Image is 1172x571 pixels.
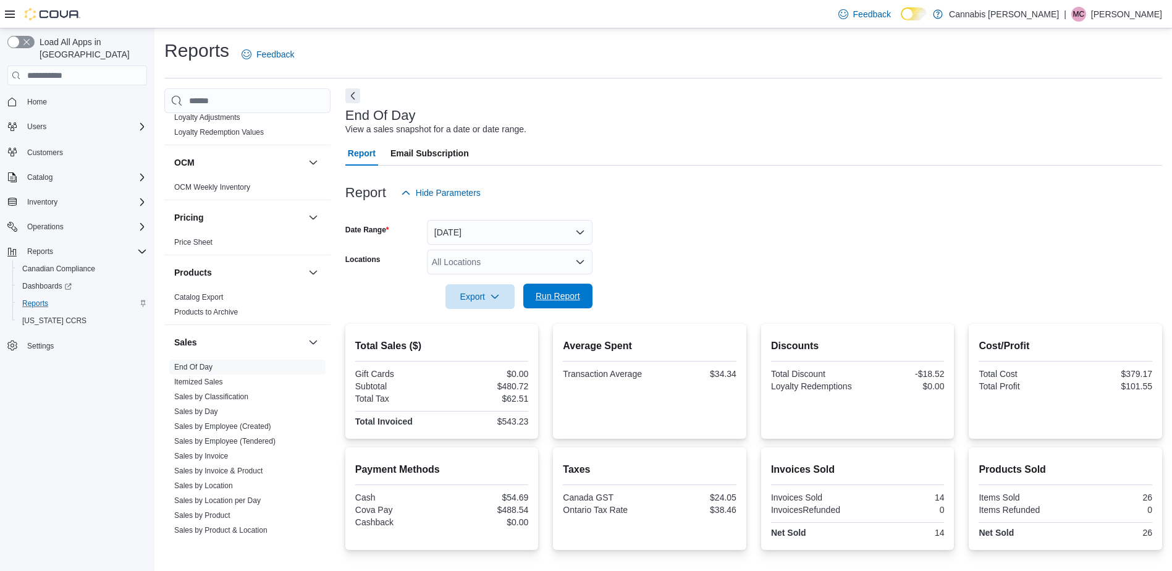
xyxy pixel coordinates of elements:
button: Operations [22,219,69,234]
button: Home [2,93,152,111]
a: Loyalty Adjustments [174,113,240,122]
span: Export [453,284,507,309]
div: -$18.52 [860,369,944,379]
button: Run Report [523,284,592,308]
a: Price Sheet [174,238,213,247]
button: Sales [306,335,321,350]
div: Mike Cochrane [1071,7,1086,22]
a: Reports [17,296,53,311]
span: Email Subscription [390,141,469,166]
div: View a sales snapshot for a date or date range. [345,123,526,136]
span: Feedback [853,8,891,20]
div: Loyalty Redemptions [771,381,855,391]
button: Sales [174,336,303,349]
span: Run Report [536,290,580,302]
h2: Products Sold [979,462,1152,477]
span: Catalog [22,170,147,185]
div: Items Sold [979,493,1063,502]
div: Cashback [355,517,439,527]
button: Users [2,118,152,135]
span: Inventory [27,197,57,207]
a: Products to Archive [174,308,238,316]
nav: Complex example [7,88,147,387]
span: Sales by Product [174,510,230,520]
span: Canadian Compliance [22,264,95,274]
a: Sales by Classification [174,392,248,401]
div: Total Discount [771,369,855,379]
button: OCM [306,155,321,170]
button: Catalog [2,169,152,186]
div: Invoices Sold [771,493,855,502]
span: Inventory [22,195,147,209]
div: 14 [860,528,944,538]
label: Date Range [345,225,389,235]
a: Sales by Employee (Created) [174,422,271,431]
a: Feedback [237,42,299,67]
h3: OCM [174,156,195,169]
div: $101.55 [1068,381,1152,391]
a: Sales by Product & Location per Day [174,541,295,549]
span: Users [22,119,147,134]
span: Catalog [27,172,53,182]
div: $62.51 [444,394,528,404]
button: Products [306,265,321,280]
span: Reports [17,296,147,311]
a: Sales by Location [174,481,233,490]
span: Price Sheet [174,237,213,247]
span: [US_STATE] CCRS [22,316,86,326]
span: Loyalty Adjustments [174,112,240,122]
div: $0.00 [444,369,528,379]
a: Settings [22,339,59,353]
button: Catalog [22,170,57,185]
button: Reports [22,244,58,259]
a: Feedback [833,2,896,27]
div: $0.00 [860,381,944,391]
div: 0 [1068,505,1152,515]
span: Canadian Compliance [17,261,147,276]
button: [DATE] [427,220,592,245]
strong: Net Sold [771,528,806,538]
a: Home [22,95,52,109]
a: Loyalty Redemption Values [174,128,264,137]
div: Total Tax [355,394,439,404]
span: Sales by Day [174,407,218,417]
div: Subtotal [355,381,439,391]
button: Products [174,266,303,279]
button: Reports [12,295,152,312]
div: Items Refunded [979,505,1063,515]
div: 14 [860,493,944,502]
h2: Taxes [563,462,736,477]
h3: Pricing [174,211,203,224]
button: Operations [2,218,152,235]
span: Customers [27,148,63,158]
h2: Cost/Profit [979,339,1152,353]
span: Users [27,122,46,132]
span: Report [348,141,376,166]
div: Products [164,290,331,324]
div: $0.00 [444,517,528,527]
h3: Report [345,185,386,200]
span: Sales by Employee (Tendered) [174,436,276,446]
a: OCM Weekly Inventory [174,183,250,192]
span: Catalog Export [174,292,223,302]
span: OCM Weekly Inventory [174,182,250,192]
a: Sales by Product & Location [174,526,268,535]
label: Locations [345,255,381,264]
a: Sales by Employee (Tendered) [174,437,276,446]
span: Reports [22,298,48,308]
div: Pricing [164,235,331,255]
span: Customers [22,144,147,159]
h3: Sales [174,336,197,349]
div: $379.17 [1068,369,1152,379]
div: $38.46 [652,505,736,515]
div: Total Cost [979,369,1063,379]
button: Pricing [174,211,303,224]
p: | [1064,7,1066,22]
button: Export [445,284,515,309]
div: Cash [355,493,439,502]
button: Next [345,88,360,103]
a: Sales by Location per Day [174,496,261,505]
input: Dark Mode [901,7,927,20]
span: Dashboards [22,281,72,291]
a: Itemized Sales [174,378,223,386]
